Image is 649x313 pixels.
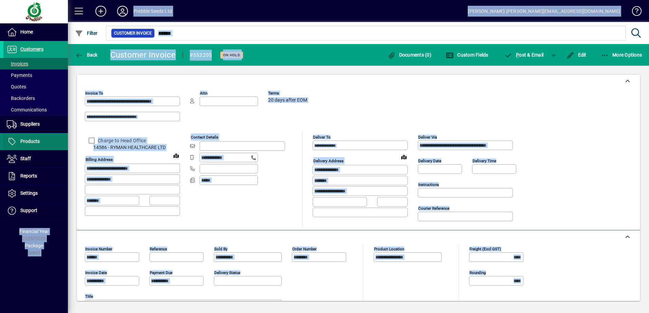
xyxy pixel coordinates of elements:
app-page-header-button: Back [68,49,105,61]
span: Reports [20,173,37,179]
a: Suppliers [3,116,68,133]
mat-label: Deliver To [313,135,331,140]
span: Backorders [7,96,35,101]
mat-label: Invoice To [85,91,103,96]
mat-label: Order number [292,247,317,251]
span: Back [75,52,98,58]
span: Documents (0) [387,52,431,58]
mat-label: Deliver via [418,135,437,140]
a: Products [3,133,68,150]
mat-label: Payment due [150,270,172,275]
span: Custom Fields [446,52,488,58]
span: Customers [20,46,43,52]
mat-label: Delivery status [214,270,240,275]
mat-label: Title [85,294,93,299]
button: Filter [73,27,99,39]
span: P [516,52,519,58]
a: Settings [3,185,68,202]
mat-label: Attn [200,91,207,96]
span: Products [20,139,40,144]
a: Knowledge Base [627,1,641,23]
a: Invoices [3,58,68,69]
span: Communications [7,107,47,112]
span: Edit [566,52,587,58]
a: View on map [398,151,409,162]
button: Edit [564,49,588,61]
span: Support [20,208,37,213]
span: 20 days after EOM [268,98,307,103]
mat-label: Product location [374,247,404,251]
mat-label: Freight (excl GST) [469,247,501,251]
button: Back [73,49,99,61]
mat-label: Rounding [469,270,486,275]
mat-label: Reference [150,247,167,251]
span: Suppliers [20,121,40,127]
span: Filter [75,30,98,36]
span: ost & Email [504,52,544,58]
mat-label: Delivery date [418,159,441,163]
span: Home [20,29,33,35]
span: Terms [268,91,309,96]
a: Backorders [3,92,68,104]
mat-label: Invoice number [85,247,112,251]
span: Package [25,243,43,248]
span: Quotes [7,84,26,89]
span: More Options [601,52,642,58]
button: More Options [599,49,644,61]
span: Settings [20,190,38,196]
div: Customer Invoice [110,49,176,60]
mat-label: Invoice date [85,270,107,275]
a: Payments [3,69,68,81]
a: Reports [3,168,68,185]
a: Communications [3,104,68,116]
span: Invoices [7,61,28,66]
mat-label: Delivery time [472,159,496,163]
span: Staff [20,156,31,161]
mat-label: Instructions [418,182,439,187]
span: On hold [223,53,240,57]
a: Support [3,202,68,219]
a: Staff [3,150,68,167]
mat-label: Sold by [214,247,227,251]
div: [PERSON_NAME] [PERSON_NAME][EMAIL_ADDRESS][DOMAIN_NAME] [468,6,620,17]
span: 14586 - RYMAN HEALTHCARE LTD [85,144,180,151]
div: #553205 [190,50,212,61]
button: Custom Fields [444,49,490,61]
button: Post & Email [501,49,547,61]
a: View on map [171,150,182,161]
span: Payments [7,72,32,78]
div: Prebble Seeds Ltd [133,6,172,17]
span: Financial Year [19,229,49,234]
a: Home [3,24,68,41]
button: Documents (0) [386,49,433,61]
button: Profile [112,5,133,17]
a: Quotes [3,81,68,92]
span: Customer Invoice [114,30,152,37]
mat-label: Courier Reference [418,206,449,211]
button: Add [90,5,112,17]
